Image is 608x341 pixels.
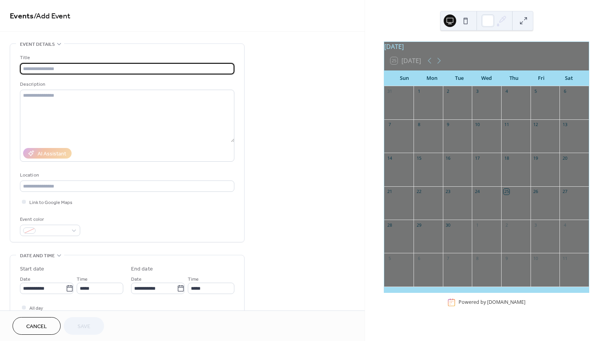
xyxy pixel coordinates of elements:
div: 11 [562,255,568,261]
div: 5 [533,88,539,94]
div: 22 [416,189,422,195]
div: 6 [416,255,422,261]
div: Powered by [459,299,525,306]
div: 20 [562,155,568,161]
div: 8 [474,255,480,261]
div: Sat [555,70,583,86]
div: 4 [562,222,568,228]
div: 31 [387,88,392,94]
span: Cancel [26,323,47,331]
div: 17 [474,155,480,161]
div: 1 [416,88,422,94]
div: Location [20,171,233,179]
div: Mon [418,70,445,86]
span: Date and time [20,252,55,260]
div: 28 [387,222,392,228]
div: 10 [533,255,539,261]
div: 7 [387,122,392,128]
div: 4 [504,88,509,94]
div: 27 [562,189,568,195]
div: Event color [20,215,79,224]
div: Title [20,54,233,62]
div: 19 [533,155,539,161]
div: 21 [387,189,392,195]
div: 10 [474,122,480,128]
span: Time [77,275,88,283]
div: Start date [20,265,44,273]
div: 9 [445,122,451,128]
span: Link to Google Maps [29,198,72,207]
div: 8 [416,122,422,128]
span: Time [188,275,199,283]
div: 23 [445,189,451,195]
span: All day [29,304,43,312]
div: 14 [387,155,392,161]
a: [DOMAIN_NAME] [487,299,525,306]
div: 2 [504,222,509,228]
span: / Add Event [34,9,70,24]
div: 11 [504,122,509,128]
div: 3 [533,222,539,228]
div: 3 [474,88,480,94]
button: Cancel [13,317,61,335]
div: 7 [445,255,451,261]
div: 16 [445,155,451,161]
div: [DATE] [384,42,589,51]
div: 1 [474,222,480,228]
div: 13 [562,122,568,128]
div: 12 [533,122,539,128]
div: Wed [473,70,500,86]
div: 6 [562,88,568,94]
div: 2 [445,88,451,94]
div: 26 [533,189,539,195]
div: 9 [504,255,509,261]
div: 30 [445,222,451,228]
div: Description [20,80,233,88]
div: Fri [528,70,555,86]
span: Date [131,275,142,283]
div: Tue [446,70,473,86]
div: 15 [416,155,422,161]
div: End date [131,265,153,273]
div: 25 [504,189,509,195]
div: Sun [390,70,418,86]
a: Events [10,9,34,24]
div: 24 [474,189,480,195]
span: Date [20,275,31,283]
span: Event details [20,40,55,49]
div: 29 [416,222,422,228]
div: 5 [387,255,392,261]
div: 18 [504,155,509,161]
div: Thu [500,70,528,86]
